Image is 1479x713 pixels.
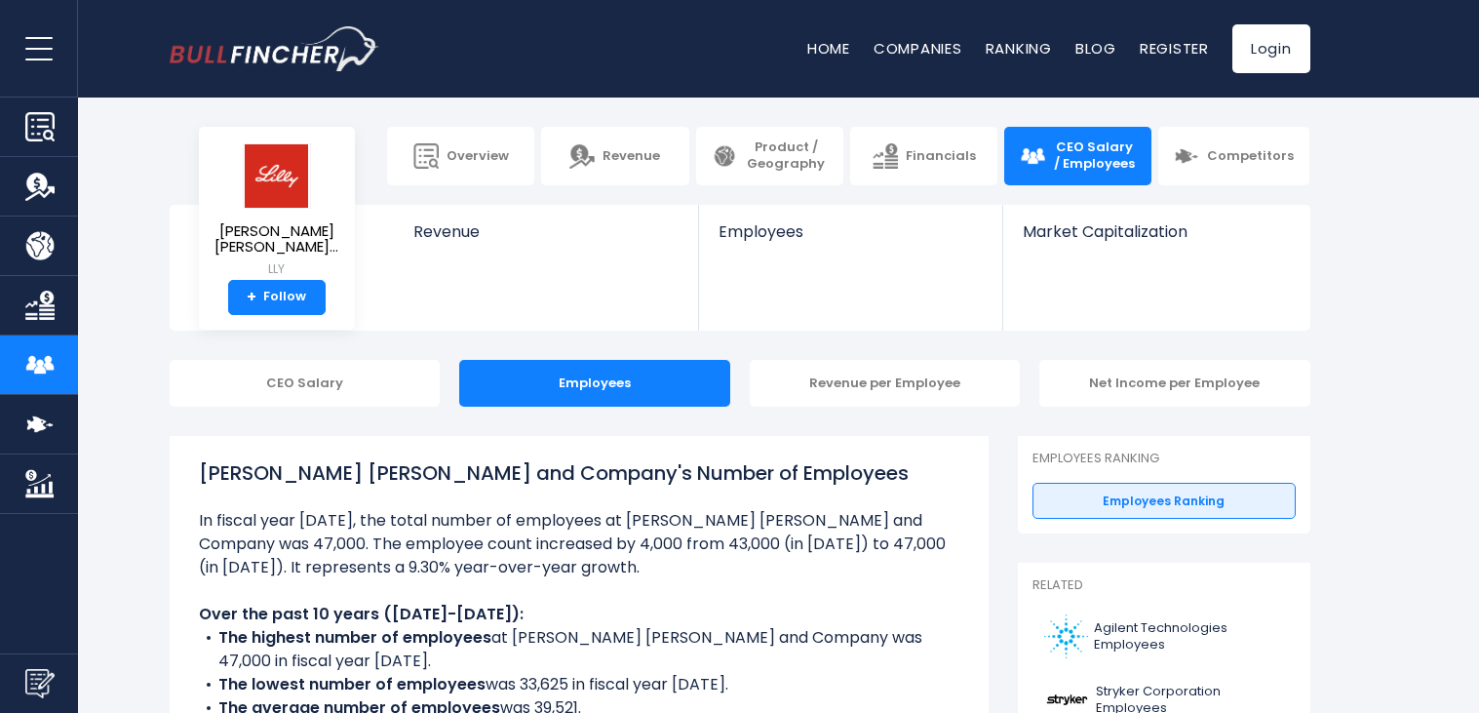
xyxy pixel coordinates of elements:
a: [PERSON_NAME] [PERSON_NAME]... LLY [214,142,340,280]
div: Revenue per Employee [750,360,1021,407]
span: Competitors [1207,148,1294,165]
div: CEO Salary [170,360,441,407]
span: Revenue [603,148,660,165]
span: [PERSON_NAME] [PERSON_NAME]... [214,223,339,256]
a: Companies [874,38,962,59]
img: A logo [1044,614,1089,658]
a: Agilent Technologies Employees [1032,610,1296,663]
span: Financials [906,148,976,165]
a: Revenue [394,205,699,274]
p: Employees Ranking [1032,451,1296,467]
span: Product / Geography [745,139,828,173]
a: Competitors [1158,127,1309,185]
span: Overview [447,148,509,165]
b: The lowest number of employees [218,673,486,695]
span: Agilent Technologies Employees [1094,620,1283,654]
b: Over the past 10 years ([DATE]-[DATE]): [199,603,524,625]
a: Home [807,38,850,59]
a: Blog [1075,38,1116,59]
a: Revenue [541,127,688,185]
a: Financials [850,127,997,185]
b: The highest number of employees [218,626,491,649]
a: Overview [387,127,534,185]
a: Ranking [986,38,1052,59]
a: Employees [699,205,1002,274]
strong: + [247,289,256,306]
a: Login [1232,24,1310,73]
span: Revenue [413,222,680,241]
div: Employees [459,360,730,407]
h1: [PERSON_NAME] [PERSON_NAME] and Company's Number of Employees [199,458,959,488]
li: at [PERSON_NAME] [PERSON_NAME] and Company was 47,000 in fiscal year [DATE]. [199,626,959,673]
img: bullfincher logo [170,26,379,71]
span: CEO Salary / Employees [1053,139,1136,173]
p: Related [1032,577,1296,594]
span: Market Capitalization [1023,222,1288,241]
a: +Follow [228,280,326,315]
li: was 33,625 in fiscal year [DATE]. [199,673,959,696]
a: Register [1140,38,1209,59]
div: Net Income per Employee [1039,360,1310,407]
small: LLY [214,260,339,278]
a: Market Capitalization [1003,205,1307,274]
li: In fiscal year [DATE], the total number of employees at [PERSON_NAME] [PERSON_NAME] and Company w... [199,509,959,579]
a: Product / Geography [696,127,843,185]
a: Go to homepage [170,26,379,71]
span: Employees [719,222,983,241]
a: CEO Salary / Employees [1004,127,1151,185]
a: Employees Ranking [1032,483,1296,520]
